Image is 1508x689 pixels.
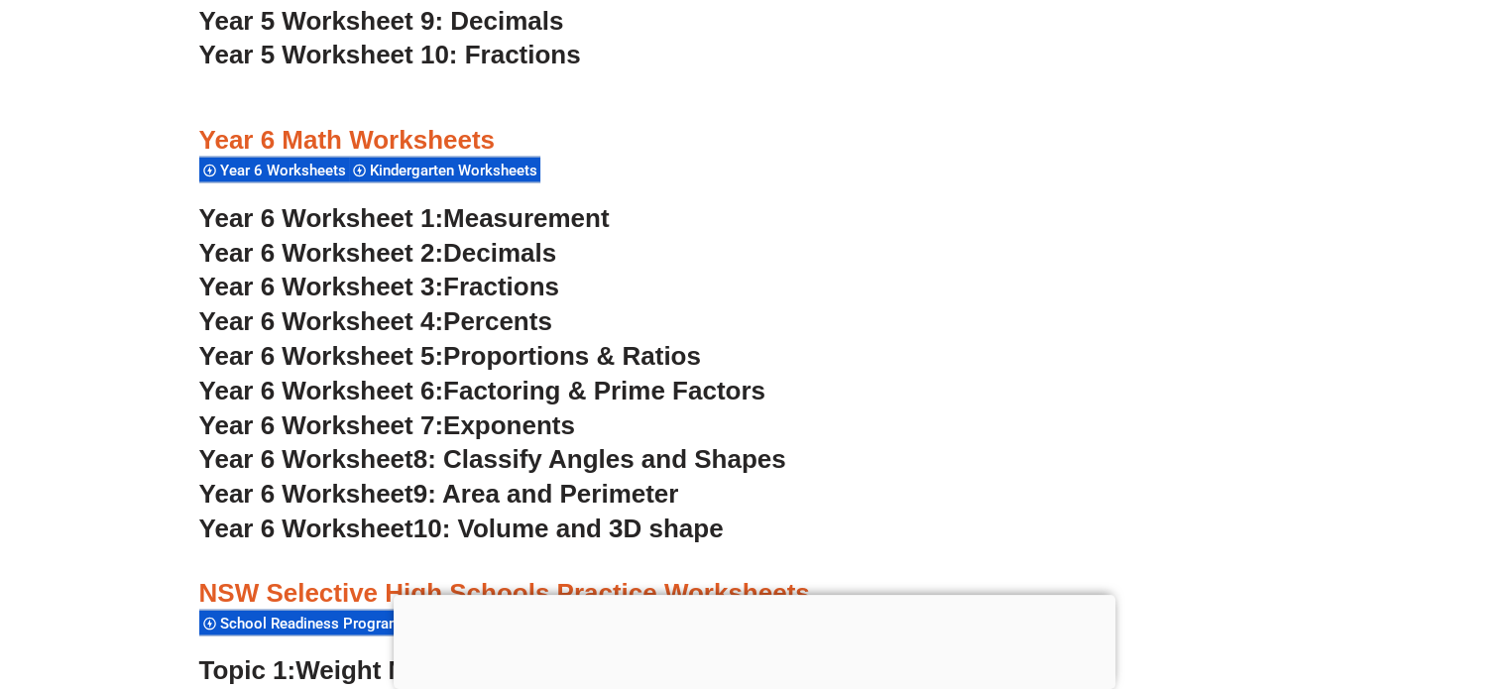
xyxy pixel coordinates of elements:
span: Year 6 Worksheet 4: [199,306,444,336]
span: 10: Volume and 3D shape [413,514,724,543]
a: Year 6 Worksheet 6:Factoring & Prime Factors [199,376,765,405]
span: 8: Classify Angles and Shapes [413,444,786,474]
div: Year 6 Worksheets [199,157,349,183]
span: Year 6 Worksheet [199,479,413,509]
a: Year 6 Worksheet8: Classify Angles and Shapes [199,444,786,474]
a: Year 6 Worksheet 4:Percents [199,306,552,336]
span: Year 6 Worksheet 5: [199,341,444,371]
span: Year 6 Worksheet 3: [199,272,444,301]
span: Year 6 Worksheet 6: [199,376,444,405]
a: Year 5 Worksheet 10: Fractions [199,40,581,69]
span: Proportions & Ratios [443,341,701,371]
span: Measurement [443,203,610,233]
span: Exponents [443,410,575,440]
span: Year 6 Worksheet 1: [199,203,444,233]
div: School Readiness Program [199,610,405,636]
a: Year 6 Worksheet10: Volume and 3D shape [199,514,724,543]
a: Topic 1:Weight Measurement [199,655,555,685]
span: Year 6 Worksheet [199,444,413,474]
div: Kindergarten Worksheets [349,157,540,183]
span: Weight Measurement [295,655,554,685]
h3: Year 6 Math Worksheets [199,124,1310,158]
span: Fractions [443,272,559,301]
a: Year 6 Worksheet9: Area and Perimeter [199,479,679,509]
a: Year 5 Worksheet 9: Decimals [199,6,564,36]
span: Factoring & Prime Factors [443,376,765,405]
span: Year 6 Worksheet 7: [199,410,444,440]
a: Year 6 Worksheet 7:Exponents [199,410,575,440]
span: Decimals [443,238,556,268]
span: School Readiness Program [220,615,407,632]
span: Percents [443,306,552,336]
span: Year 6 Worksheets [220,162,352,179]
span: 9: Area and Perimeter [413,479,679,509]
a: Year 6 Worksheet 2:Decimals [199,238,557,268]
h3: NSW Selective High Schools Practice Worksheets [199,577,1310,611]
a: Year 6 Worksheet 1:Measurement [199,203,610,233]
a: Year 6 Worksheet 3:Fractions [199,272,559,301]
span: Kindergarten Worksheets [370,162,543,179]
iframe: Chat Widget [1178,466,1508,689]
a: Year 6 Worksheet 5:Proportions & Ratios [199,341,701,371]
iframe: Advertisement [394,595,1115,684]
span: Year 6 Worksheet [199,514,413,543]
span: Topic 1: [199,655,296,685]
span: Year 6 Worksheet 2: [199,238,444,268]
